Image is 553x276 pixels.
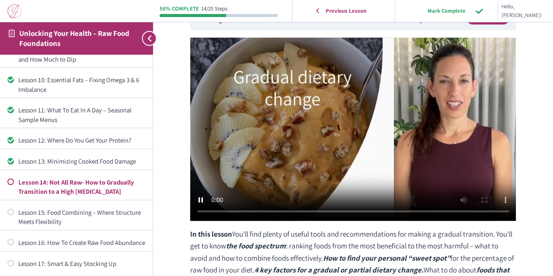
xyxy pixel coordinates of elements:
div: 56% Complete [160,6,199,12]
a: Unlocking Your Health – Raw Food Foundations [19,28,129,48]
div: Not started [7,209,14,215]
a: Not started Lesson 14: Not All Raw- How to Gradually Transition to a High [MEDICAL_DATA] [7,178,145,196]
div: Lesson 15: Food Combining – Where Structure Meets Flexibility [18,208,145,227]
div: Not started [7,239,14,245]
div: Lesson 11: What To Eat In A Day – Seasonal Sample Menus [18,105,145,124]
div: Not started [7,260,14,266]
strong: In this lesson [190,229,232,239]
input: Mark Complete [405,2,488,20]
a: Not started Lesson 16: How To Create Raw Food Abundance [7,238,145,247]
span: Previous Lesson [320,7,372,14]
div: Completed [7,137,14,143]
a: Not started Lesson 17: Smart & Easy Stocking Up [7,259,145,268]
div: 14/25 Steps [201,6,227,12]
span: Hello, [PERSON_NAME]! [501,2,542,20]
em: How to find your personal “sweet spot” [323,253,450,263]
div: Lesson 14: Not All Raw- How to Gradually Transition to a High [MEDICAL_DATA] [18,178,145,196]
a: Completed Lesson 11: What To Eat In A Day – Seasonal Sample Menus [7,105,145,124]
div: Lesson 16: How To Create Raw Food Abundance [18,238,145,247]
div: Completed [7,107,14,113]
div: Completed [7,158,14,164]
button: Toggle sidebar navigation [137,22,153,55]
div: Not started [7,178,14,185]
div: Completed [7,77,14,83]
div: Lesson 12: Where Do You Get Your Protein? [18,136,145,145]
a: Completed Lesson 12: Where Do You Get Your Protein? [7,136,145,145]
div: Lesson 13: Minimizing Cooked Food Damage [18,157,145,166]
a: Previous Lesson [295,2,392,20]
div: Lesson 10: Essential Fats – Fixing Omega 3 & 6 Imbalance [18,75,145,94]
a: Completed Lesson 10: Essential Fats – Fixing Omega 3 & 6 Imbalance [7,75,145,94]
em: the food spectrum [226,241,286,251]
div: Lesson 17: Smart & Easy Stocking Up [18,259,145,268]
strong: 4 key factors for a gradual or partial dietary change. [254,265,424,275]
a: Unlocking Your Health – Raw Food Foundations [198,17,314,24]
a: Completed Lesson 13: Minimizing Cooked Food Damage [7,157,145,166]
a: Not started Lesson 15: Food Combining – Where Structure Meets Flexibility [7,208,145,227]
